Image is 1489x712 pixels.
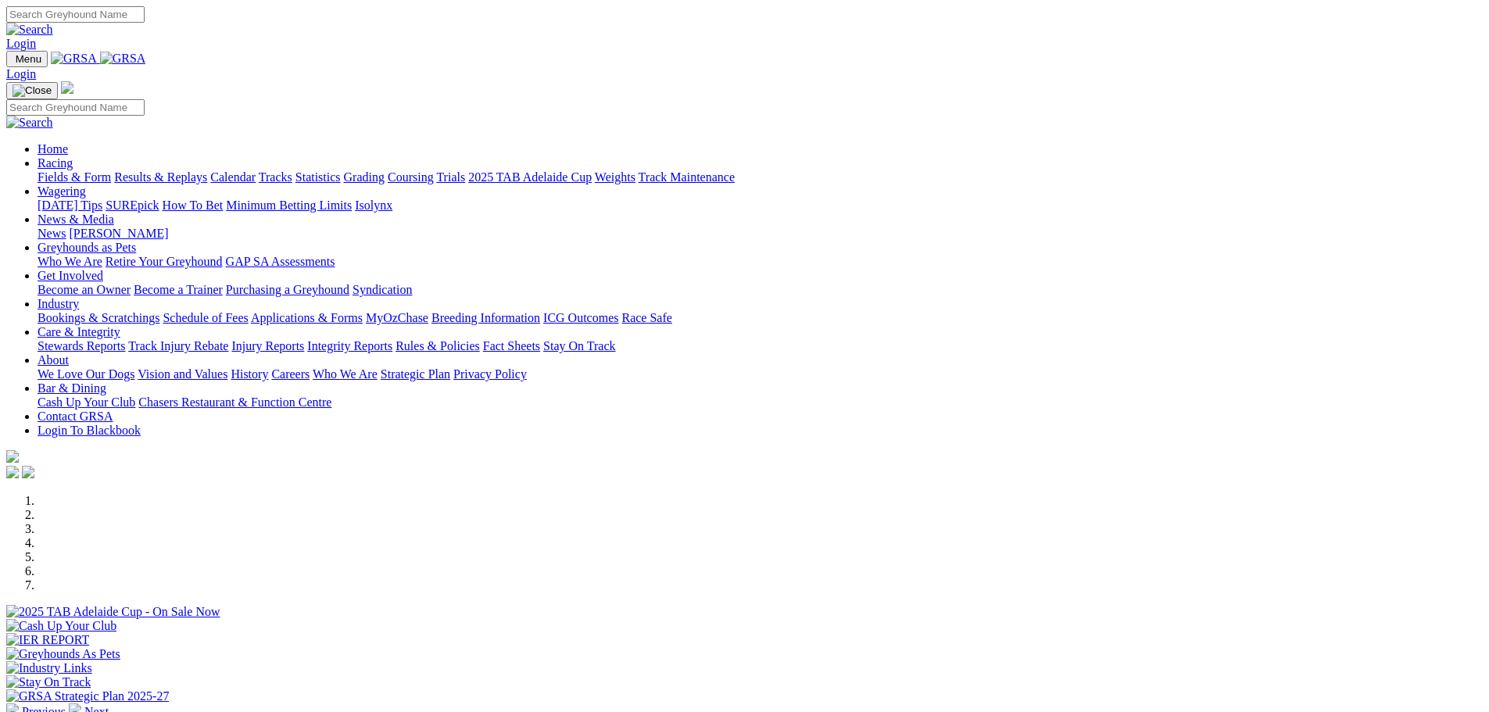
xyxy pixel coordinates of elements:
a: News & Media [38,213,114,226]
img: Close [13,84,52,97]
a: Industry [38,297,79,310]
div: Industry [38,311,1483,325]
div: Wagering [38,199,1483,213]
a: How To Bet [163,199,224,212]
img: Industry Links [6,661,92,675]
img: Greyhounds As Pets [6,647,120,661]
a: Applications & Forms [251,311,363,324]
a: Who We Are [38,255,102,268]
a: Purchasing a Greyhound [226,283,349,296]
img: Search [6,116,53,130]
img: GRSA [100,52,146,66]
a: Calendar [210,170,256,184]
a: [DATE] Tips [38,199,102,212]
img: Search [6,23,53,37]
a: Login [6,37,36,50]
a: Race Safe [621,311,671,324]
img: logo-grsa-white.png [61,81,73,94]
a: Injury Reports [231,339,304,352]
img: GRSA Strategic Plan 2025-27 [6,689,169,703]
a: Syndication [353,283,412,296]
a: Stewards Reports [38,339,125,352]
a: Who We Are [313,367,378,381]
input: Search [6,6,145,23]
img: twitter.svg [22,466,34,478]
a: 2025 TAB Adelaide Cup [468,170,592,184]
a: Vision and Values [138,367,227,381]
a: Become a Trainer [134,283,223,296]
a: Fact Sheets [483,339,540,352]
div: Racing [38,170,1483,184]
a: Greyhounds as Pets [38,241,136,254]
a: Retire Your Greyhound [106,255,223,268]
a: Track Injury Rebate [128,339,228,352]
a: Get Involved [38,269,103,282]
a: Trials [436,170,465,184]
button: Toggle navigation [6,51,48,67]
a: ICG Outcomes [543,311,618,324]
img: Cash Up Your Club [6,619,116,633]
a: Contact GRSA [38,410,113,423]
div: About [38,367,1483,381]
a: Strategic Plan [381,367,450,381]
a: Home [38,142,68,156]
div: Get Involved [38,283,1483,297]
div: Greyhounds as Pets [38,255,1483,269]
img: 2025 TAB Adelaide Cup - On Sale Now [6,605,220,619]
a: Integrity Reports [307,339,392,352]
a: Login To Blackbook [38,424,141,437]
a: SUREpick [106,199,159,212]
a: Wagering [38,184,86,198]
a: [PERSON_NAME] [69,227,168,240]
div: Care & Integrity [38,339,1483,353]
div: Bar & Dining [38,395,1483,410]
a: Breeding Information [431,311,540,324]
img: GRSA [51,52,97,66]
a: Racing [38,156,73,170]
a: Fields & Form [38,170,111,184]
span: Menu [16,53,41,65]
button: Toggle navigation [6,82,58,99]
a: Cash Up Your Club [38,395,135,409]
a: Tracks [259,170,292,184]
a: GAP SA Assessments [226,255,335,268]
img: Stay On Track [6,675,91,689]
a: Rules & Policies [396,339,480,352]
a: Statistics [295,170,341,184]
img: logo-grsa-white.png [6,450,19,463]
div: News & Media [38,227,1483,241]
a: Results & Replays [114,170,207,184]
a: News [38,227,66,240]
a: Bar & Dining [38,381,106,395]
a: Grading [344,170,385,184]
img: IER REPORT [6,633,89,647]
a: Become an Owner [38,283,131,296]
a: Weights [595,170,635,184]
a: Track Maintenance [639,170,735,184]
a: Privacy Policy [453,367,527,381]
a: Login [6,67,36,81]
a: MyOzChase [366,311,428,324]
a: We Love Our Dogs [38,367,134,381]
a: Care & Integrity [38,325,120,338]
a: Careers [271,367,310,381]
img: facebook.svg [6,466,19,478]
a: Schedule of Fees [163,311,248,324]
a: Chasers Restaurant & Function Centre [138,395,331,409]
a: History [231,367,268,381]
a: Stay On Track [543,339,615,352]
a: Isolynx [355,199,392,212]
a: About [38,353,69,367]
a: Coursing [388,170,434,184]
a: Bookings & Scratchings [38,311,159,324]
input: Search [6,99,145,116]
a: Minimum Betting Limits [226,199,352,212]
